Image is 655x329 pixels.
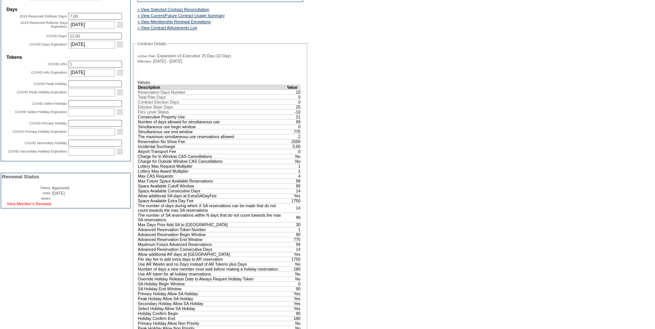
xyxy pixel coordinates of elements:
span: Contract Election Days [138,100,179,104]
td: 1 [287,168,301,173]
td: 99 [287,242,301,247]
td: Yes [287,193,301,198]
td: 1750 [287,257,301,261]
td: No [287,276,301,281]
td: No [287,261,301,266]
td: No [287,159,301,164]
td: Airport Transport Fee [138,149,287,154]
td: Space Available Cutoff Window [138,183,287,188]
td: 775 [287,237,301,242]
td: 775 [287,129,301,134]
td: -10 [287,109,301,114]
label: COVID Peak Holiday: [33,82,68,86]
td: 14 [287,188,301,193]
td: Yes [287,252,301,257]
td: 4 [287,173,301,178]
td: Allow additional AR days at [GEOGRAPHIC_DATA] [138,252,287,257]
a: » View Membership Renewal Exceptions [137,19,211,24]
td: Lottery Max Request Multiplier [138,164,287,168]
td: 5.00 [287,144,301,149]
td: Holiday Confirm End [138,316,287,321]
b: Values [137,80,150,85]
td: Date: [2,191,51,195]
td: 0 [287,124,301,129]
td: 14 [287,247,301,252]
span: [DATE] [52,191,65,195]
td: 1 [287,227,301,232]
td: 1750 [287,198,301,203]
td: Advanced Reservation End Window [138,237,287,242]
label: COVID Select Holiday Expiration: [15,110,68,114]
td: 0 [287,149,301,154]
a: Open the calendar popup. [116,20,124,29]
span: Total Plan Days [138,95,166,99]
td: Yes [287,301,301,306]
td: Space Available Extra Day Fee [138,198,287,203]
td: Yes [287,306,301,311]
td: Description [138,85,287,90]
td: 0 [287,281,301,286]
td: Use AR Weeks and no Days instead of AR Tokens plus Days [138,261,287,266]
td: Max Future Space Available Reservations [138,178,287,183]
td: 180 [287,266,301,271]
span: Renewal Status [2,174,39,179]
label: COVID Primary Holiday Expiration: [13,130,68,134]
label: COVID Select Holiday: [32,102,68,105]
td: 99 [287,213,301,222]
td: Days [6,7,125,12]
td: Allow additional SA days at ExtraSADayFee [138,193,287,198]
td: 14 [287,203,301,213]
label: COVID Days Expiration: [30,43,68,46]
td: No [287,154,301,159]
td: 90 [287,311,301,316]
label: COVID Secondary Holiday: [25,141,68,145]
td: 30 [287,222,301,227]
td: Advanced Reservation Token Number [138,227,287,232]
span: Active Plan: [137,54,156,58]
td: Primary Holiday Allow SA Holiday [138,291,287,296]
a: Open the calendar popup. [116,147,124,156]
td: 2 [287,134,301,139]
td: Secondary Holiday Allow SA Holiday [138,301,287,306]
label: COVID Secondary Holiday Expiration: [8,150,68,153]
td: The maximum simultaneous use reservations allowed [138,134,287,139]
a: Open the calendar popup. [116,40,124,49]
label: COVID ARs Expiration: [31,71,68,74]
td: Advanced Reservation Consecutive Days [138,247,287,252]
span: Flex Level Status [138,110,169,114]
td: Yes [287,296,301,301]
td: 99 [287,178,301,183]
td: 25 [287,104,301,109]
td: No [287,321,301,326]
td: Value [287,85,301,90]
a: View Member's Renewal [7,201,51,206]
td: Per day fee to add extra days to AR reservation [138,257,287,261]
a: Open the calendar popup. [116,88,124,96]
td: 21 [287,114,301,119]
a: Open the calendar popup. [116,108,124,116]
td: The number of days during which X SA reservations can be made that do not count towards the max S... [138,203,287,213]
span: Approved [52,186,69,190]
td: Peak Holiday Allow SA Holiday [138,296,287,301]
td: Max Days Prior Add SA to [GEOGRAPHIC_DATA] [138,222,287,227]
td: No [287,271,301,276]
td: Tokens [6,55,125,60]
td: Maximum Future Advanced Reservations [138,242,287,247]
td: 0 [287,94,301,99]
td: Consecutive Property Use [138,114,287,119]
span: Effective: [137,59,152,64]
label: COVID ARs: [48,62,68,66]
td: SA Holiday End Window [138,286,287,291]
td: Simultaneous use end window [138,129,287,134]
td: Number of days allowed for simultaneous use [138,119,287,124]
span: Reservation Days Number [138,90,185,94]
label: COVID Primary Holiday: [29,121,68,125]
a: » View Current/Future Contract Usage Summary [137,13,225,18]
label: COVID Days: [46,34,68,38]
td: Use AR token for all holiday reservations. [138,271,287,276]
td: 0 [287,99,301,104]
a: » View Selected Contract Reconciliation [137,7,209,12]
td: Simultaneous use begin window [138,124,287,129]
span: Expansion v3 Executive 25 Day (10 Day) [157,54,231,58]
td: Select Holiday Allow SA Holiday [138,306,287,311]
